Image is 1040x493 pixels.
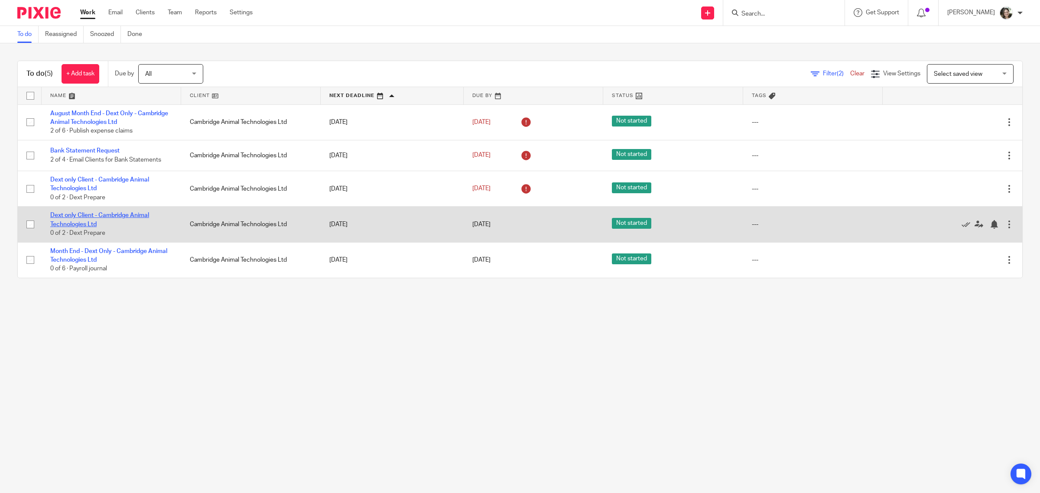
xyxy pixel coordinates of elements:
[850,71,864,77] a: Clear
[45,26,84,43] a: Reassigned
[741,10,819,18] input: Search
[26,69,53,78] h1: To do
[115,69,134,78] p: Due by
[50,110,168,125] a: August Month End - Dext Only - Cambridge Animal Technologies Ltd
[472,186,491,192] span: [DATE]
[823,71,850,77] span: Filter
[17,26,39,43] a: To do
[472,221,491,227] span: [DATE]
[108,8,123,17] a: Email
[181,140,321,171] td: Cambridge Animal Technologies Ltd
[947,8,995,17] p: [PERSON_NAME]
[612,218,651,229] span: Not started
[752,185,874,193] div: ---
[136,8,155,17] a: Clients
[50,128,133,134] span: 2 of 6 · Publish expense claims
[321,140,464,171] td: [DATE]
[472,257,491,263] span: [DATE]
[127,26,149,43] a: Done
[883,71,920,77] span: View Settings
[62,64,99,84] a: + Add task
[612,149,651,160] span: Not started
[999,6,1013,20] img: barbara-raine-.jpg
[195,8,217,17] a: Reports
[752,220,874,229] div: ---
[50,248,167,263] a: Month End - Dext Only - Cambridge Animal Technologies Ltd
[934,71,982,77] span: Select saved view
[50,266,107,272] span: 0 of 6 · Payroll journal
[321,207,464,242] td: [DATE]
[230,8,253,17] a: Settings
[752,256,874,264] div: ---
[181,242,321,278] td: Cambridge Animal Technologies Ltd
[145,71,152,77] span: All
[50,177,149,191] a: Dext only Client - Cambridge Animal Technologies Ltd
[181,207,321,242] td: Cambridge Animal Technologies Ltd
[181,171,321,207] td: Cambridge Animal Technologies Ltd
[50,212,149,227] a: Dext only Client - Cambridge Animal Technologies Ltd
[962,220,975,229] a: Mark as done
[472,119,491,125] span: [DATE]
[837,71,844,77] span: (2)
[612,116,651,126] span: Not started
[752,118,874,126] div: ---
[752,151,874,160] div: ---
[752,93,767,98] span: Tags
[181,104,321,140] td: Cambridge Animal Technologies Ltd
[321,242,464,278] td: [DATE]
[866,10,899,16] span: Get Support
[50,148,120,154] a: Bank Statement Request
[90,26,121,43] a: Snoozed
[50,157,161,163] span: 2 of 4 · Email Clients for Bank Statements
[472,152,491,159] span: [DATE]
[612,253,651,264] span: Not started
[168,8,182,17] a: Team
[612,182,651,193] span: Not started
[17,7,61,19] img: Pixie
[50,195,105,201] span: 0 of 2 · Dext Prepare
[80,8,95,17] a: Work
[50,230,105,236] span: 0 of 2 · Dext Prepare
[321,104,464,140] td: [DATE]
[321,171,464,207] td: [DATE]
[45,70,53,77] span: (5)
